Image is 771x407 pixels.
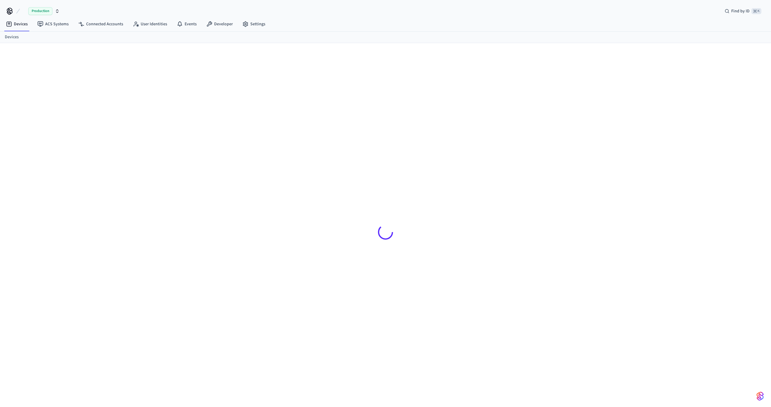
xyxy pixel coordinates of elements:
a: Connected Accounts [73,19,128,30]
a: Devices [1,19,33,30]
a: Devices [5,34,19,40]
a: ACS Systems [33,19,73,30]
a: User Identities [128,19,172,30]
a: Developer [201,19,238,30]
span: Production [28,7,52,15]
span: Find by ID [731,8,750,14]
a: Events [172,19,201,30]
div: Find by ID⌘ K [720,6,766,17]
span: ⌘ K [751,8,761,14]
img: SeamLogoGradient.69752ec5.svg [757,391,764,401]
a: Settings [238,19,270,30]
